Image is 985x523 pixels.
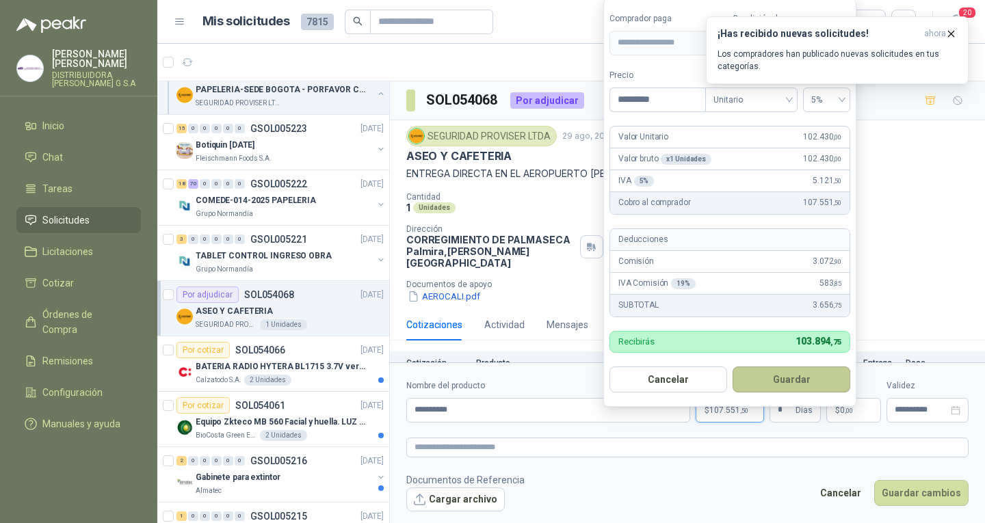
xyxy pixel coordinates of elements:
img: Company Logo [17,55,43,81]
div: 0 [188,124,198,133]
p: Cobro al comprador [618,196,690,209]
p: SUBTOTAL [618,299,659,312]
div: 0 [200,179,210,189]
p: Los compradores han publicado nuevas solicitudes en tus categorías. [718,48,957,72]
p: 29 ago, 2025 [562,130,614,143]
div: 0 [223,179,233,189]
div: 70 [188,179,198,189]
p: Grupo Normandía [196,209,253,219]
span: 3.656 [813,299,841,312]
div: 5 % [634,176,655,187]
div: 2 Unidades [260,430,307,441]
div: 0 [200,511,210,521]
img: Company Logo [176,87,193,103]
div: 2 Unidades [244,375,291,386]
label: Condición de pago [733,12,850,25]
div: 0 [211,511,222,521]
span: Unitario [713,90,789,110]
span: 3.072 [813,255,841,268]
span: ,00 [833,133,841,141]
span: ,75 [833,301,841,309]
div: 15 [176,124,187,133]
span: Configuración [42,385,103,400]
p: PAPELERIA-SEDE BOGOTA - PORFAVOR CTZ COMPLETO [196,83,366,96]
a: Manuales y ayuda [16,411,141,437]
a: 2 0 0 0 0 0 GSOL005216[DATE] Company LogoGabinete para extintorAlmatec [176,453,386,496]
span: ,00 [833,155,841,163]
span: 102.430 [803,152,841,165]
p: Valor bruto [618,152,711,165]
p: GSOL005216 [250,456,307,466]
p: Fleischmann Foods S.A. [196,153,272,164]
a: Remisiones [16,348,141,374]
p: Valor Unitario [618,131,668,144]
a: Configuración [16,379,141,405]
span: 103.894 [796,336,841,347]
span: 5.121 [813,174,841,187]
a: Por cotizarSOL054061[DATE] Company LogoEquipo Zkteco MB 560 Facial y huella. LUZ VISIBLEBioCosta ... [157,392,389,447]
p: Gabinete para extintor [196,471,280,484]
span: 107.551 [803,196,841,209]
a: Cotizar [16,270,141,296]
div: Por adjudicar [510,92,584,109]
div: 0 [223,511,233,521]
p: Cantidad [406,192,603,202]
p: Producto [476,358,722,368]
img: Company Logo [176,419,193,435]
div: Por cotizar [176,397,230,414]
div: 0 [200,456,210,466]
span: Días [796,399,813,422]
p: Deducciones [618,233,668,246]
img: Company Logo [176,142,193,159]
div: 0 [211,124,222,133]
p: Docs [906,358,933,368]
span: 583 [819,277,841,290]
p: Documentos de Referencia [406,472,525,487]
button: Cargar archivo [406,487,505,512]
span: Órdenes de Compra [42,307,128,337]
span: Remisiones [42,353,93,368]
span: ,50 [740,407,748,414]
a: Por adjudicarSOL054068[DATE] Company LogoASEO Y CAFETERIASEGURIDAD PROVISER LTDA1 Unidades [157,281,389,336]
div: 0 [223,456,233,466]
div: 3 [176,234,187,244]
p: SOL054061 [235,401,285,410]
div: 0 [235,511,245,521]
span: ,00 [845,407,853,414]
a: Órdenes de Compra [16,301,141,343]
p: [PERSON_NAME] [PERSON_NAME] [52,49,141,68]
a: 3 0 0 0 0 0 GSOL005221[DATE] Company LogoTABLET CONTROL INGRESO OBRAGrupo Normandía [176,231,386,275]
div: 1 Unidades [260,319,307,330]
p: BATERIA RADIO HYTERA BL1715 3.7V ver imagen [196,360,366,373]
p: Cotización [406,358,468,368]
span: ,75 [830,338,841,347]
p: [DATE] [360,122,384,135]
p: SOL054068 [244,290,294,299]
label: Precio [609,69,705,82]
h3: ¡Has recibido nuevas solicitudes! [718,28,919,40]
span: Licitaciones [42,244,93,259]
div: 0 [211,234,222,244]
div: 0 [200,124,210,133]
span: 107.551 [709,406,748,414]
div: 0 [235,124,245,133]
button: Guardar cambios [874,480,969,506]
p: Grupo Normandía [196,264,253,275]
p: ASEO Y CAFETERIA [196,305,273,318]
p: GSOL005223 [250,124,307,133]
div: 0 [188,456,198,466]
span: 0 [840,406,853,414]
p: IVA Comisión [618,277,696,290]
label: Validez [886,379,969,392]
div: 19 % [671,278,696,289]
p: [DATE] [360,455,384,468]
p: $107.551,50 [696,398,764,423]
p: DISTRIBUIDORA [PERSON_NAME] G S.A [52,71,141,88]
div: 1 [176,511,187,521]
div: Por adjudicar [176,286,239,303]
p: IVA [618,174,654,187]
div: 0 [223,124,233,133]
p: [DATE] [360,233,384,246]
img: Company Logo [409,129,424,144]
label: Comprador paga [609,12,727,25]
